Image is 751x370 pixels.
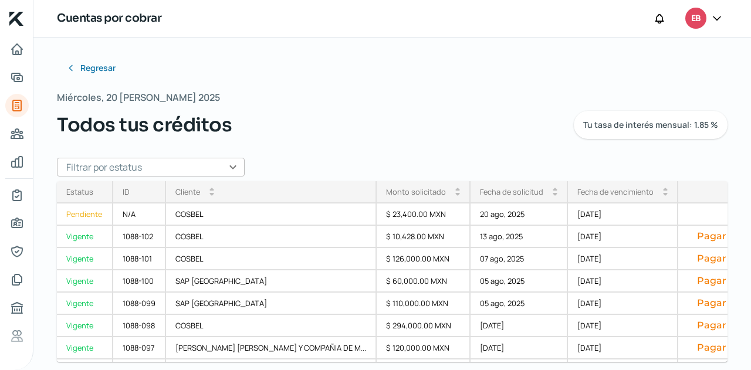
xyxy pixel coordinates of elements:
[568,270,678,293] div: [DATE]
[209,192,214,196] i: arrow_drop_down
[5,150,29,174] a: Mis finanzas
[166,337,377,359] div: [PERSON_NAME] [PERSON_NAME] Y COMPAÑIA DE M...
[5,212,29,235] a: Información general
[5,240,29,263] a: Representantes
[5,184,29,207] a: Mi contrato
[5,122,29,145] a: Pago a proveedores
[688,230,736,242] button: Pagar
[471,226,568,248] div: 13 ago, 2025
[80,64,116,72] span: Regresar
[166,315,377,337] div: COSBEL
[568,315,678,337] div: [DATE]
[113,248,166,270] div: 1088-101
[377,203,471,226] div: $ 23,400.00 MXN
[377,226,471,248] div: $ 10,428.00 MXN
[66,186,93,197] div: Estatus
[166,226,377,248] div: COSBEL
[113,293,166,315] div: 1088-099
[691,12,701,26] span: EB
[123,186,130,197] div: ID
[113,226,166,248] div: 1088-102
[113,270,166,293] div: 1088-100
[57,337,113,359] a: Vigente
[57,10,161,27] h1: Cuentas por cobrar
[471,203,568,226] div: 20 ago, 2025
[57,270,113,293] a: Vigente
[5,268,29,291] a: Documentos
[568,203,678,226] div: [DATE]
[386,186,446,197] div: Monto solicitado
[553,192,557,196] i: arrow_drop_down
[166,270,377,293] div: SAP [GEOGRAPHIC_DATA]
[57,226,113,248] a: Vigente
[471,293,568,315] div: 05 ago, 2025
[568,337,678,359] div: [DATE]
[57,111,232,139] span: Todos tus créditos
[583,121,718,129] span: Tu tasa de interés mensual: 1.85 %
[5,66,29,89] a: Adelantar facturas
[166,203,377,226] div: COSBEL
[577,186,654,197] div: Fecha de vencimiento
[5,38,29,61] a: Inicio
[5,94,29,117] a: Tus créditos
[471,270,568,293] div: 05 ago, 2025
[57,56,125,80] button: Regresar
[377,315,471,337] div: $ 294,000.00 MXN
[166,293,377,315] div: SAP [GEOGRAPHIC_DATA]
[568,226,678,248] div: [DATE]
[377,337,471,359] div: $ 120,000.00 MXN
[166,248,377,270] div: COSBEL
[688,253,736,264] button: Pagar
[377,248,471,270] div: $ 126,000.00 MXN
[471,248,568,270] div: 07 ago, 2025
[5,324,29,348] a: Referencias
[113,337,166,359] div: 1088-097
[377,293,471,315] div: $ 110,000.00 MXN
[480,186,543,197] div: Fecha de solicitud
[688,342,736,354] button: Pagar
[57,315,113,337] a: Vigente
[5,296,29,320] a: Buró de crédito
[57,203,113,226] a: Pendiente
[471,337,568,359] div: [DATE]
[57,293,113,315] a: Vigente
[688,297,736,309] button: Pagar
[113,203,166,226] div: N/A
[471,315,568,337] div: [DATE]
[113,315,166,337] div: 1088-098
[57,89,220,106] span: Miércoles, 20 [PERSON_NAME] 2025
[455,192,460,196] i: arrow_drop_down
[663,192,668,196] i: arrow_drop_down
[688,320,736,331] button: Pagar
[175,186,200,197] div: Cliente
[568,293,678,315] div: [DATE]
[57,248,113,270] a: Vigente
[688,275,736,287] button: Pagar
[377,270,471,293] div: $ 60,000.00 MXN
[568,248,678,270] div: [DATE]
